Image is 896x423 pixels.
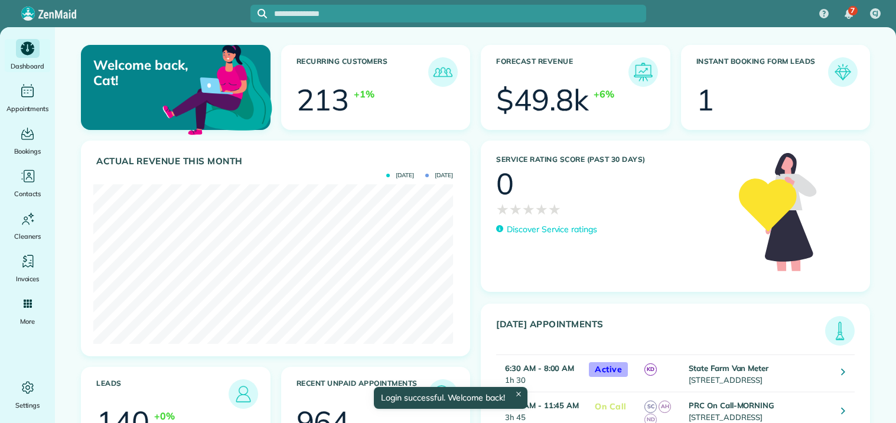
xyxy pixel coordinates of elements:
a: Invoices [5,252,50,285]
span: Active [589,362,628,377]
h3: Instant Booking Form Leads [696,57,829,87]
img: icon_form_leads-04211a6a04a5b2264e4ee56bc0799ec3eb69b7e499cbb523a139df1d13a81ae0.png [831,60,855,84]
h3: Leads [96,379,229,409]
div: $49.8k [496,85,589,115]
span: [DATE] [425,173,453,178]
a: Dashboard [5,39,50,72]
div: +1% [354,87,374,101]
a: Cleaners [5,209,50,242]
img: icon_unpaid_appointments-47b8ce3997adf2238b356f14209ab4cced10bd1f174958f3ca8f1d0dd7fffeee.png [431,382,455,406]
span: Dashboard [11,60,44,72]
span: 7 [851,6,855,15]
span: More [20,315,35,327]
a: Discover Service ratings [496,223,597,236]
span: ★ [535,199,548,220]
strong: 6:30 AM - 8:00 AM [505,363,574,373]
span: SC [644,401,657,413]
div: +6% [594,87,614,101]
td: [STREET_ADDRESS] [686,355,832,392]
span: Cleaners [14,230,41,242]
div: 1 [696,85,714,115]
strong: State Farm Van Meter [689,363,768,373]
img: icon_leads-1bed01f49abd5b7fead27621c3d59655bb73ed531f8eeb49469d10e621d6b896.png [232,382,255,406]
div: 7 unread notifications [836,1,861,27]
div: 0 [496,169,514,199]
img: dashboard_welcome-42a62b7d889689a78055ac9021e634bf52bae3f8056760290aed330b23ab8690.png [160,31,275,146]
span: Bookings [14,145,41,157]
a: Contacts [5,167,50,200]
strong: PRC On Call-MORNING [689,401,774,410]
img: icon_forecast_revenue-8c13a41c7ed35a8dcfafea3cbb826a0462acb37728057bba2d056411b612bbbe.png [631,60,655,84]
a: Settings [5,378,50,411]
span: AH [659,401,671,413]
span: Contacts [14,188,41,200]
p: Discover Service ratings [507,223,597,236]
h3: Actual Revenue this month [96,156,458,167]
h3: Forecast Revenue [496,57,628,87]
span: ★ [522,199,535,220]
button: Focus search [250,9,267,18]
h3: Recent unpaid appointments [297,379,429,409]
span: CJ [872,9,879,18]
h3: Service Rating score (past 30 days) [496,155,727,164]
span: ★ [496,199,509,220]
span: KD [644,363,657,376]
p: Welcome back, Cat! [93,57,208,89]
span: Appointments [6,103,49,115]
strong: 8:00 AM - 11:45 AM [505,401,579,410]
span: ★ [509,199,522,220]
img: icon_recurring_customers-cf858462ba22bcd05b5a5880d41d6543d210077de5bb9ebc9590e49fd87d84ed.png [431,60,455,84]
div: 213 [297,85,350,115]
svg: Focus search [258,9,267,18]
span: On Call [589,399,633,414]
a: Bookings [5,124,50,157]
span: Settings [15,399,40,411]
h3: [DATE] Appointments [496,319,825,346]
span: [DATE] [386,173,414,178]
div: +0% [154,409,175,423]
div: Login successful. Welcome back! [374,387,527,409]
td: 1h 30 [496,355,583,392]
span: ★ [548,199,561,220]
img: icon_todays_appointments-901f7ab196bb0bea1936b74009e4eb5ffbc2d2711fa7634e0d609ed5ef32b18b.png [828,319,852,343]
span: Invoices [16,273,40,285]
a: Appointments [5,82,50,115]
h3: Recurring Customers [297,57,429,87]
